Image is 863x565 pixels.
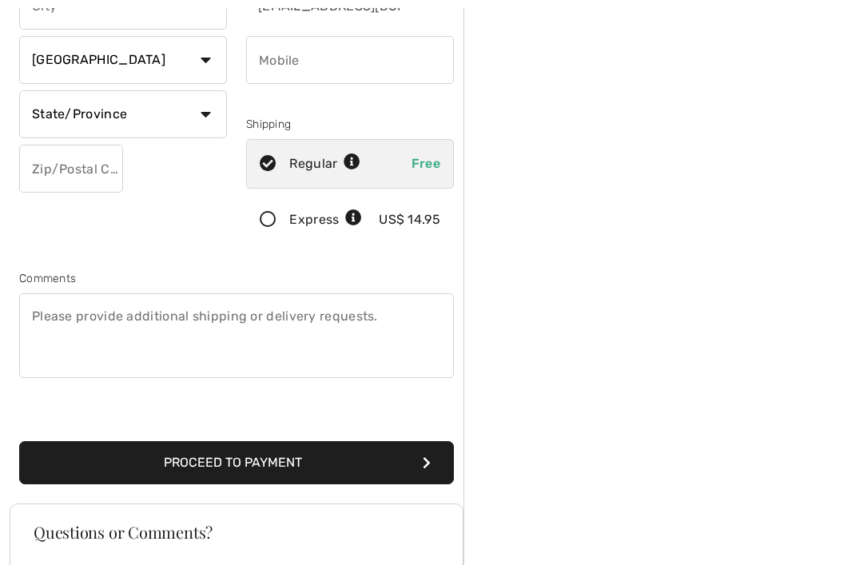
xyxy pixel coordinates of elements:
input: Mobile [246,36,454,84]
h3: Questions or Comments? [34,524,439,540]
div: Express [289,210,362,229]
button: Proceed to Payment [19,441,454,484]
input: Zip/Postal Code [19,145,123,193]
div: US$ 14.95 [379,210,440,229]
div: Regular [289,154,360,173]
div: Shipping [246,116,454,133]
span: Free [412,156,440,171]
div: Comments [19,270,454,287]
